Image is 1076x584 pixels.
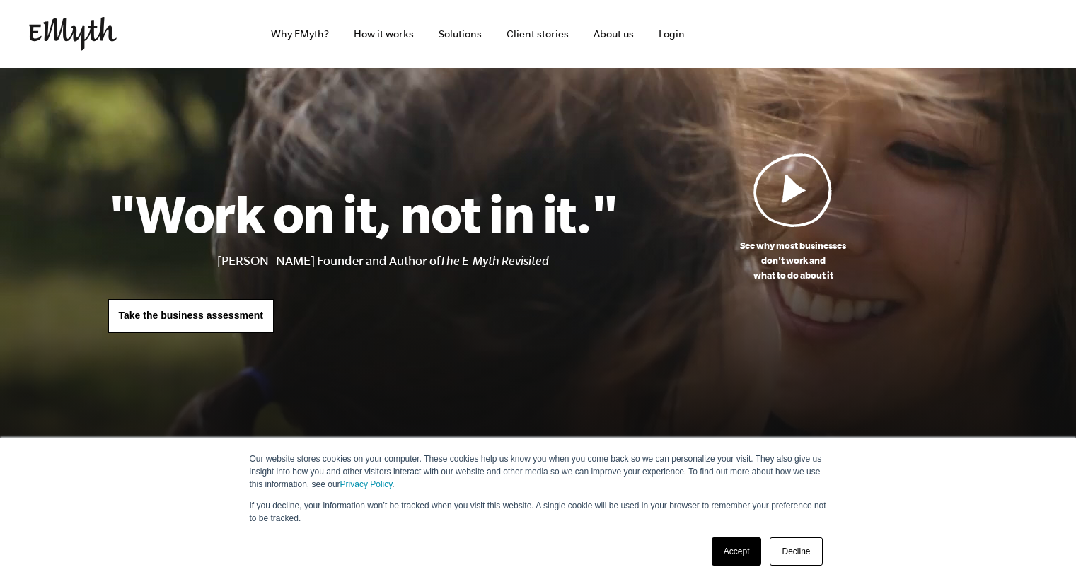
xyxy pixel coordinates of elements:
[744,18,892,49] iframe: Embedded CTA
[618,153,968,283] a: See why most businessesdon't work andwhat to do about it
[29,17,117,51] img: EMyth
[753,153,833,227] img: Play Video
[340,479,393,489] a: Privacy Policy
[250,499,827,525] p: If you decline, your information won’t be tracked when you visit this website. A single cookie wi...
[108,299,274,333] a: Take the business assessment
[250,452,827,491] p: Our website stores cookies on your computer. These cookies help us know you when you come back so...
[899,18,1048,49] iframe: Embedded CTA
[108,182,618,244] h1: "Work on it, not in it."
[217,251,618,271] li: [PERSON_NAME] Founder and Author of
[119,310,263,321] span: Take the business assessment
[618,238,968,283] p: See why most businesses don't work and what to do about it
[440,254,549,268] i: The E-Myth Revisited
[770,537,822,566] a: Decline
[712,537,762,566] a: Accept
